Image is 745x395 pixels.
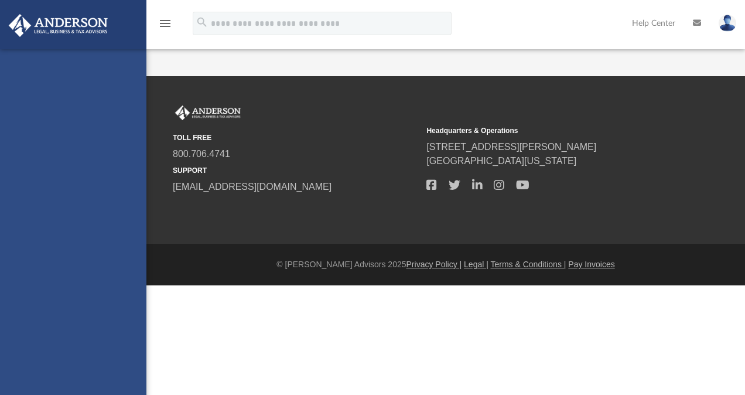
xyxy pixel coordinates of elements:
[426,156,576,166] a: [GEOGRAPHIC_DATA][US_STATE]
[158,16,172,30] i: menu
[146,258,745,271] div: © [PERSON_NAME] Advisors 2025
[426,142,596,152] a: [STREET_ADDRESS][PERSON_NAME]
[568,260,614,269] a: Pay Invoices
[158,22,172,30] a: menu
[173,132,418,143] small: TOLL FREE
[491,260,566,269] a: Terms & Conditions |
[5,14,111,37] img: Anderson Advisors Platinum Portal
[173,149,230,159] a: 800.706.4741
[196,16,209,29] i: search
[173,182,332,192] a: [EMAIL_ADDRESS][DOMAIN_NAME]
[173,105,243,121] img: Anderson Advisors Platinum Portal
[406,260,462,269] a: Privacy Policy |
[464,260,488,269] a: Legal |
[173,165,418,176] small: SUPPORT
[719,15,736,32] img: User Pic
[426,125,672,136] small: Headquarters & Operations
